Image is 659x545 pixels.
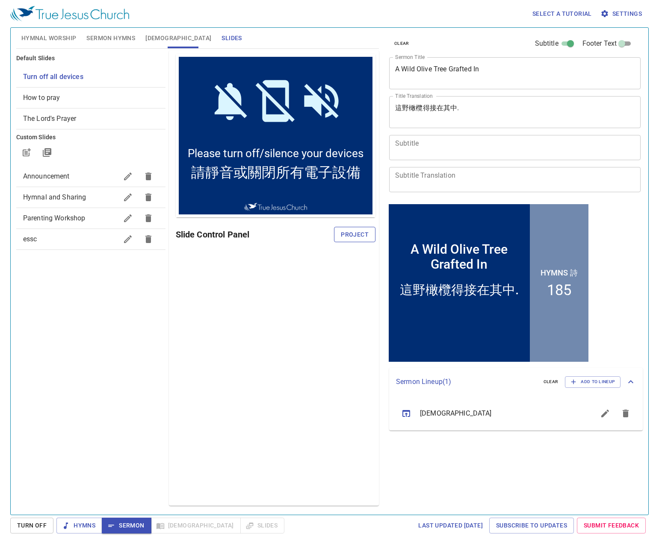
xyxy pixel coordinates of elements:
[395,65,635,81] textarea: A Wild Olive Tree Grafted In
[16,166,165,187] div: Announcement
[334,227,375,243] button: Project
[23,235,37,243] span: essc
[582,38,617,49] span: Footer Text
[109,520,144,531] span: Sermon
[23,73,83,81] span: [object Object]
[17,520,47,531] span: Turn Off
[489,518,574,533] a: Subscribe to Updates
[389,38,414,49] button: clear
[420,408,574,419] span: [DEMOGRAPHIC_DATA]
[565,376,621,387] button: Add to Lineup
[23,214,86,222] span: Parenting Workshop
[63,520,95,531] span: Hymns
[56,518,102,533] button: Hymns
[538,377,564,387] button: clear
[23,172,70,180] span: Announcement
[599,6,645,22] button: Settings
[395,104,635,120] textarea: 這野橄欖得接在其中.
[394,40,409,47] span: clear
[21,33,77,44] span: Hymnal Worship
[341,229,369,240] span: Project
[10,518,53,533] button: Turn Off
[418,520,483,531] span: Last updated [DATE]
[386,201,591,365] iframe: from-child
[577,518,646,533] a: Submit Feedback
[145,33,211,44] span: [DEMOGRAPHIC_DATA]
[602,9,642,19] span: Settings
[570,378,615,386] span: Add to Lineup
[16,133,165,142] h6: Custom Slides
[16,54,165,63] h6: Default Slides
[16,67,165,87] div: Turn off all devices
[16,229,165,249] div: essc
[176,228,334,241] h6: Slide Control Panel
[389,396,643,431] ul: sermon lineup list
[16,108,165,129] div: The Lord's Prayer
[12,93,188,106] span: Please turn off/silence your devices
[23,114,77,123] span: [object Object]
[529,6,595,22] button: Select a tutorial
[389,368,643,396] div: Sermon Lineup(1)clearAdd to Lineup
[532,9,592,19] span: Select a tutorial
[222,33,242,44] span: Slides
[23,193,86,201] span: Hymnal and Sharing
[23,94,60,102] span: [object Object]
[16,187,165,208] div: Hymnal and Sharing
[102,518,151,533] button: Sermon
[16,208,165,229] div: Parenting Workshop
[10,6,129,21] img: True Jesus Church
[535,38,559,49] span: Subtitle
[16,88,165,108] div: How to pray
[396,377,537,387] p: Sermon Lineup ( 1 )
[584,520,639,531] span: Submit Feedback
[496,520,567,531] span: Subscribe to Updates
[86,33,135,44] span: Sermon Hymns
[15,109,185,129] span: 請靜音或關閉所有電子設備
[544,378,559,386] span: clear
[415,518,486,533] a: Last updated [DATE]
[68,149,132,157] img: True Jesus Church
